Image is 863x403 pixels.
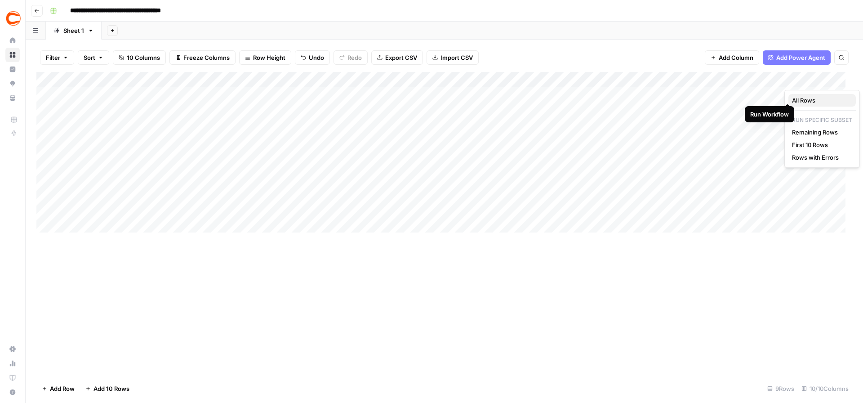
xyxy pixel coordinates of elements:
[440,53,473,62] span: Import CSV
[788,114,856,126] p: Run Specific Subset
[5,33,20,48] a: Home
[798,381,852,396] div: 10/10 Columns
[169,50,236,65] button: Freeze Columns
[40,50,74,65] button: Filter
[46,53,60,62] span: Filter
[93,384,129,393] span: Add 10 Rows
[792,96,849,105] span: All Rows
[239,50,291,65] button: Row Height
[792,128,849,137] span: Remaining Rows
[705,50,759,65] button: Add Column
[792,140,849,149] span: First 10 Rows
[776,53,825,62] span: Add Power Agent
[719,53,753,62] span: Add Column
[5,76,20,91] a: Opportunities
[5,91,20,105] a: Your Data
[46,22,102,40] a: Sheet 1
[295,50,330,65] button: Undo
[750,110,789,119] div: Run Workflow
[50,384,75,393] span: Add Row
[5,385,20,399] button: Help + Support
[36,381,80,396] button: Add Row
[5,10,22,27] img: Covers Logo
[334,50,368,65] button: Redo
[78,50,109,65] button: Sort
[763,50,831,65] button: Add Power Agent
[5,48,20,62] a: Browse
[253,53,285,62] span: Row Height
[347,53,362,62] span: Redo
[764,381,798,396] div: 9 Rows
[427,50,479,65] button: Import CSV
[309,53,324,62] span: Undo
[5,342,20,356] a: Settings
[63,26,84,35] div: Sheet 1
[5,356,20,371] a: Usage
[5,62,20,76] a: Insights
[5,371,20,385] a: Learning Hub
[5,7,20,30] button: Workspace: Covers
[113,50,166,65] button: 10 Columns
[371,50,423,65] button: Export CSV
[792,153,849,162] span: Rows with Errors
[385,53,417,62] span: Export CSV
[80,381,135,396] button: Add 10 Rows
[84,53,95,62] span: Sort
[127,53,160,62] span: 10 Columns
[183,53,230,62] span: Freeze Columns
